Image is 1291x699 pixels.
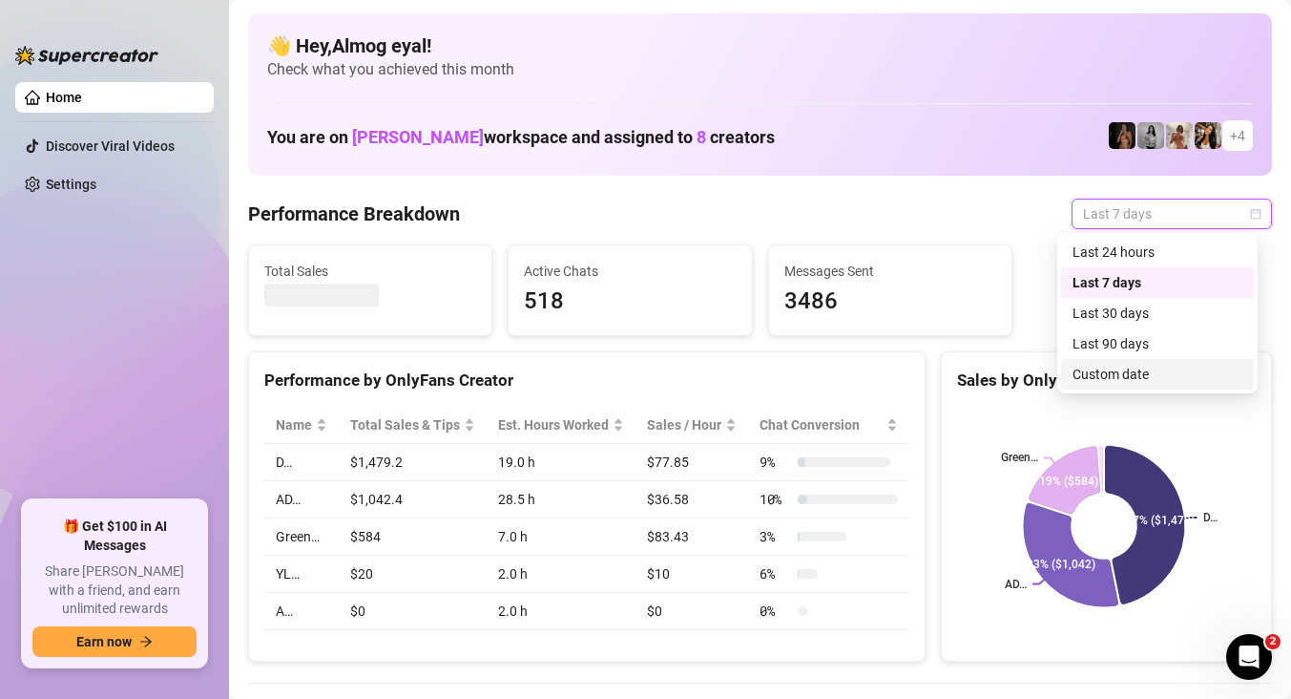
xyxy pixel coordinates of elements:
div: Est. Hours Worked [498,414,609,435]
div: Sales by OnlyFans Creator [957,368,1256,393]
td: $1,042.4 [339,481,487,519]
td: $10 [635,556,748,593]
td: YL… [264,556,339,593]
iframe: Intercom live chat [1226,634,1272,680]
td: $584 [339,519,487,556]
text: AD… [1005,578,1027,591]
a: Home [46,90,82,105]
img: Green [1166,122,1193,149]
td: 19.0 h [487,444,635,481]
td: Green… [264,519,339,556]
span: + 4 [1230,125,1245,146]
td: A… [264,593,339,630]
span: 9 % [760,452,790,473]
th: Name [264,407,339,444]
td: 2.0 h [487,593,635,630]
span: Name [276,414,312,435]
button: Earn nowarrow-right [32,626,197,657]
div: Last 30 days [1061,298,1254,328]
span: Earn now [76,634,132,649]
span: Chat Conversion [760,414,883,435]
td: $1,479.2 [339,444,487,481]
span: [PERSON_NAME] [352,127,484,147]
div: Last 90 days [1061,328,1254,359]
span: 10 % [760,489,790,510]
td: 2.0 h [487,556,635,593]
span: 🎁 Get $100 in AI Messages [32,518,197,555]
td: AD… [264,481,339,519]
td: $0 [635,593,748,630]
span: arrow-right [139,635,153,648]
span: Check what you achieved this month [267,59,1253,80]
td: $77.85 [635,444,748,481]
td: $36.58 [635,481,748,519]
h1: You are on workspace and assigned to creators [267,127,775,148]
span: Sales / Hour [647,414,721,435]
a: Settings [46,177,96,192]
span: 3486 [784,284,996,320]
span: 2 [1265,634,1281,649]
span: Messages Sent [784,261,996,282]
span: Active Chats [524,261,736,282]
td: $20 [339,556,487,593]
div: Last 7 days [1061,267,1254,298]
span: 0 % [760,601,790,622]
span: 6 % [760,563,790,584]
td: 7.0 h [487,519,635,556]
div: Custom date [1072,364,1242,385]
img: logo-BBDzfeDw.svg [15,46,158,65]
a: Discover Viral Videos [46,138,175,154]
img: A [1137,122,1164,149]
img: AD [1195,122,1221,149]
th: Sales / Hour [635,407,748,444]
span: 3 % [760,526,790,547]
span: calendar [1250,208,1261,220]
div: Last 7 days [1072,272,1242,293]
h4: Performance Breakdown [248,201,460,227]
div: Last 90 days [1072,333,1242,354]
div: Last 24 hours [1072,242,1242,263]
img: D [1109,122,1135,149]
span: Share [PERSON_NAME] with a friend, and earn unlimited rewards [32,562,197,619]
text: D… [1203,511,1218,524]
td: $83.43 [635,519,748,556]
td: D… [264,444,339,481]
h4: 👋 Hey, Almog eyal ! [267,32,1253,59]
span: 8 [697,127,706,147]
text: Green… [1001,452,1038,465]
th: Chat Conversion [748,407,909,444]
div: Performance by OnlyFans Creator [264,368,909,393]
div: Custom date [1061,359,1254,390]
td: 28.5 h [487,481,635,519]
span: Total Sales & Tips [350,414,460,435]
th: Total Sales & Tips [339,407,487,444]
div: Last 24 hours [1061,237,1254,267]
span: Total Sales [264,261,476,282]
td: $0 [339,593,487,630]
span: 518 [524,284,736,320]
div: Last 30 days [1072,303,1242,324]
span: Last 7 days [1083,200,1260,228]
